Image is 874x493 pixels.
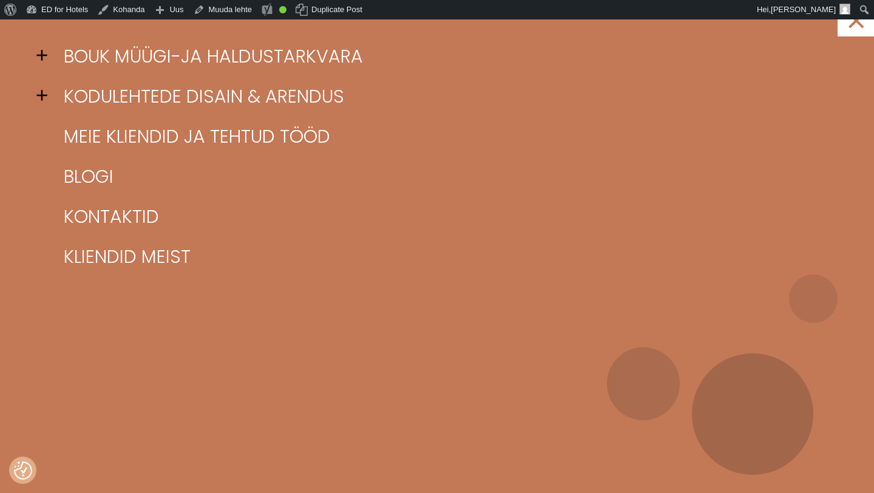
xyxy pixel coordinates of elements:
a: Blogi [55,157,838,197]
button: Nõusolekueelistused [14,461,32,480]
span: [PERSON_NAME] [771,5,836,14]
a: Kliendid meist [55,237,838,277]
a: Meie kliendid ja tehtud tööd [55,117,838,157]
div: Good [279,6,286,13]
a: BOUK müügi-ja haldustarkvara [55,36,838,76]
a: Kodulehtede disain & arendus [55,76,838,117]
img: Revisit consent button [14,461,32,480]
a: Kontaktid [55,197,838,237]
